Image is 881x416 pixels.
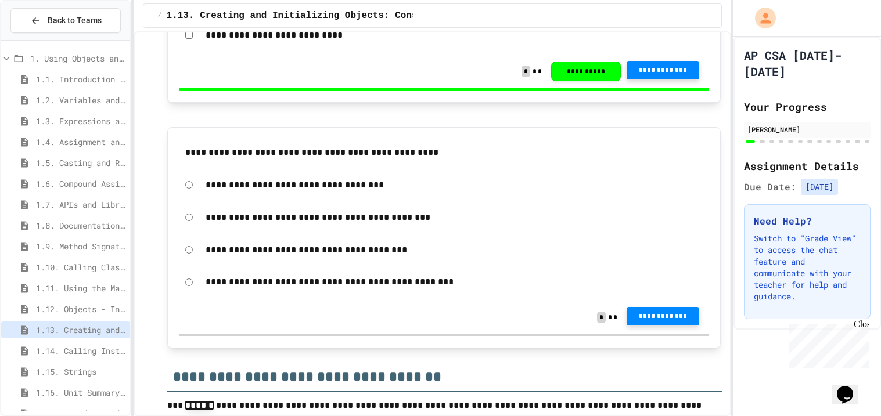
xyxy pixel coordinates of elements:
h1: AP CSA [DATE]-[DATE] [744,47,871,79]
span: 1.9. Method Signatures [36,240,125,252]
h3: Need Help? [754,214,861,228]
iframe: chat widget [785,319,869,368]
span: Due Date: [744,180,796,194]
span: 1.12. Objects - Instances of Classes [36,303,125,315]
iframe: chat widget [832,370,869,404]
div: Chat with us now!Close [5,5,80,74]
span: 1.15. Strings [36,366,125,378]
h2: Your Progress [744,99,871,115]
p: Switch to "Grade View" to access the chat feature and communicate with your teacher for help and ... [754,233,861,302]
span: 1.14. Calling Instance Methods [36,345,125,357]
span: 1.5. Casting and Ranges of Values [36,157,125,169]
span: 1.13. Creating and Initializing Objects: Constructors [167,9,462,23]
span: 1.4. Assignment and Input [36,136,125,148]
button: Back to Teams [10,8,121,33]
span: 1.6. Compound Assignment Operators [36,178,125,190]
span: 1.11. Using the Math Class [36,282,125,294]
span: / [157,11,161,20]
span: 1.13. Creating and Initializing Objects: Constructors [36,324,125,336]
span: 1.7. APIs and Libraries [36,198,125,211]
span: 1.16. Unit Summary 1a (1.1-1.6) [36,386,125,399]
span: 1.3. Expressions and Output [New] [36,115,125,127]
span: 1.1. Introduction to Algorithms, Programming, and Compilers [36,73,125,85]
span: [DATE] [801,179,838,195]
span: 1.2. Variables and Data Types [36,94,125,106]
div: [PERSON_NAME] [747,124,867,135]
span: 1.8. Documentation with Comments and Preconditions [36,219,125,231]
span: 1. Using Objects and Methods [30,52,125,64]
div: My Account [743,5,779,31]
span: Back to Teams [48,15,102,27]
span: 1.10. Calling Class Methods [36,261,125,273]
h2: Assignment Details [744,158,871,174]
